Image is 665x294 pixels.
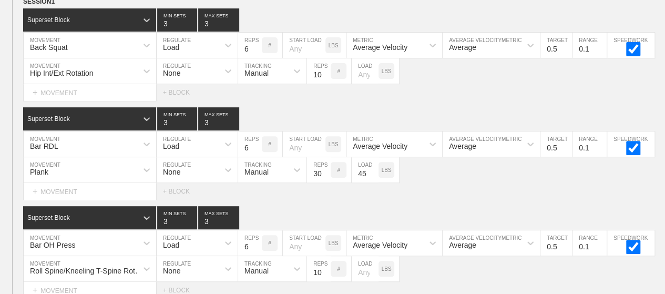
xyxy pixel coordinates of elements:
[30,241,75,249] div: Bar OH Press
[353,43,407,52] div: Average Velocity
[30,69,94,77] div: Hip Int/Ext Rotation
[329,141,339,147] p: LBS
[30,168,48,176] div: Plank
[268,43,271,48] p: #
[163,168,180,176] div: None
[163,89,200,96] div: + BLOCK
[449,43,476,52] div: Average
[352,157,378,183] input: Any
[268,240,271,246] p: #
[163,267,180,275] div: None
[476,172,665,294] iframe: Chat Widget
[337,68,340,74] p: #
[163,43,179,52] div: Load
[163,188,200,195] div: + BLOCK
[244,69,269,77] div: Manual
[329,43,339,48] p: LBS
[30,267,144,275] div: Roll Spine/Kneeling T-Spine Rotation
[30,43,68,52] div: Back Squat
[163,287,200,294] div: + BLOCK
[329,240,339,246] p: LBS
[163,241,179,249] div: Load
[268,141,271,147] p: #
[337,266,340,272] p: #
[449,142,476,150] div: Average
[198,107,239,130] input: None
[382,167,392,173] p: LBS
[33,187,37,196] span: +
[283,33,325,58] input: Any
[382,68,392,74] p: LBS
[163,69,180,77] div: None
[244,267,269,275] div: Manual
[163,142,179,150] div: Load
[283,230,325,256] input: Any
[23,84,157,102] div: MOVEMENT
[244,168,269,176] div: Manual
[23,183,157,200] div: MOVEMENT
[353,142,407,150] div: Average Velocity
[27,16,70,24] div: Superset Block
[198,8,239,32] input: None
[352,58,378,84] input: Any
[33,88,37,97] span: +
[337,167,340,173] p: #
[30,142,58,150] div: Bar RDL
[382,266,392,272] p: LBS
[353,241,407,249] div: Average Velocity
[352,256,378,281] input: Any
[198,206,239,229] input: None
[283,131,325,157] input: Any
[449,241,476,249] div: Average
[27,214,70,221] div: Superset Block
[27,115,70,123] div: Superset Block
